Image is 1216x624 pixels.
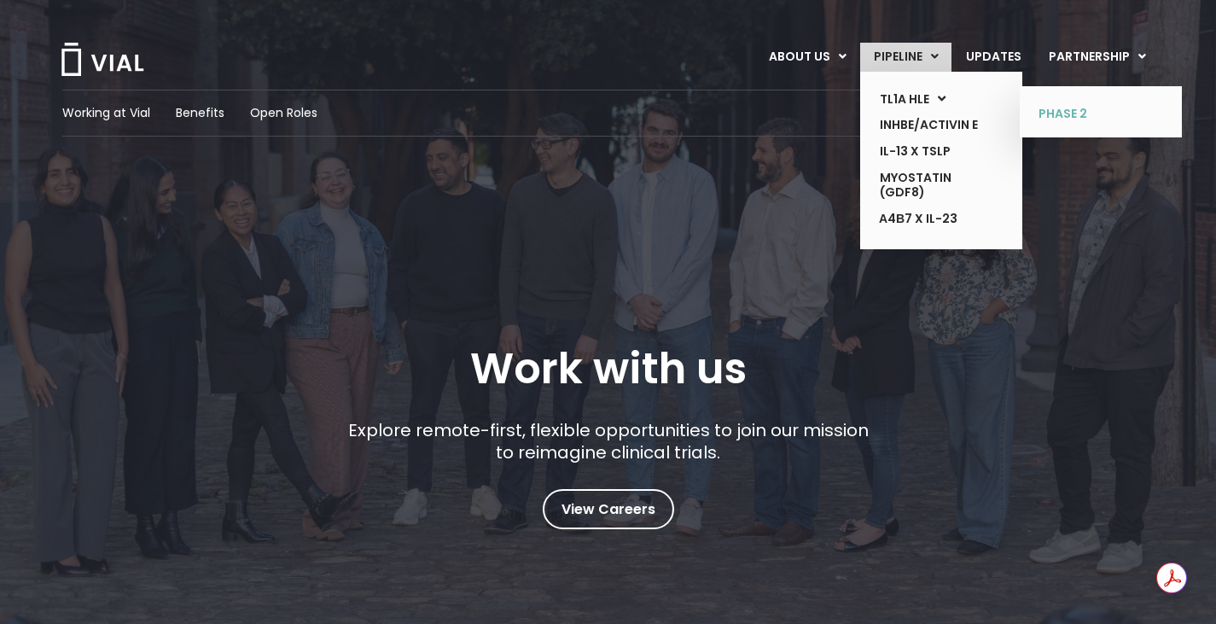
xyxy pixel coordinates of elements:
a: UPDATES [952,43,1034,72]
a: TL1A HLEMenu Toggle [866,86,991,113]
a: α4β7 x IL-23 [866,206,991,233]
a: IL-13 x TSLP [866,138,991,165]
a: PHASE 2 [1026,101,1150,128]
a: Benefits [176,104,224,122]
h1: Work with us [470,344,747,394]
a: Working at Vial [62,104,150,122]
a: Open Roles [250,104,317,122]
a: MYOSTATIN (GDF8) [866,165,991,206]
span: View Careers [561,499,655,521]
img: Vial Logo [60,43,145,76]
a: View Careers [543,489,674,529]
a: ABOUT USMenu Toggle [755,43,859,72]
a: PIPELINEMenu Toggle [860,43,951,72]
a: PARTNERSHIPMenu Toggle [1035,43,1160,72]
p: Explore remote-first, flexible opportunities to join our mission to reimagine clinical trials. [341,419,875,464]
a: INHBE/ACTIVIN E [866,112,991,138]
